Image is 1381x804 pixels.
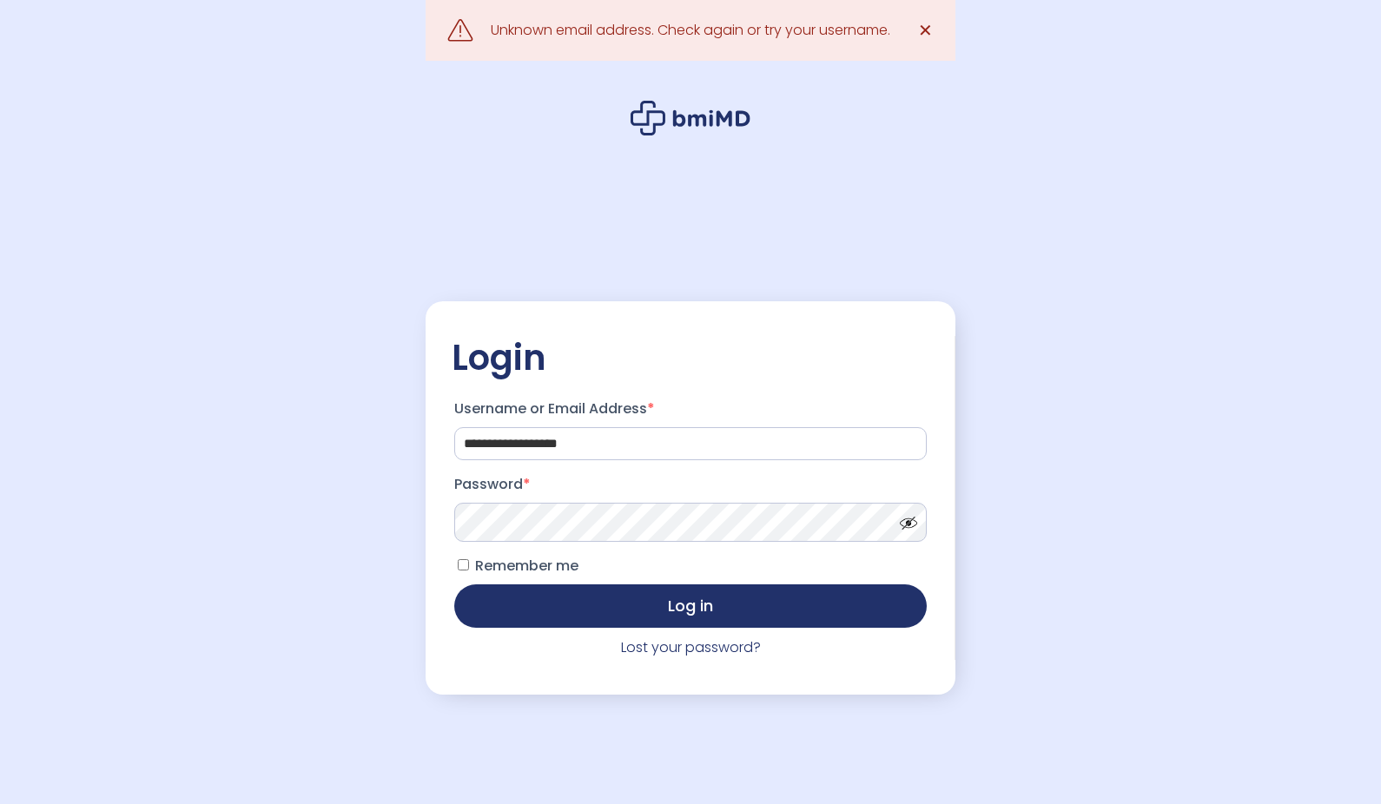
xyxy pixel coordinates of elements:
[475,556,578,576] span: Remember me
[458,559,469,570] input: Remember me
[452,336,929,379] h2: Login
[454,584,927,628] button: Log in
[454,395,927,423] label: Username or Email Address
[491,18,890,43] div: Unknown email address. Check again or try your username.
[454,471,927,498] label: Password
[918,18,933,43] span: ✕
[908,13,942,48] a: ✕
[621,637,761,657] a: Lost your password?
